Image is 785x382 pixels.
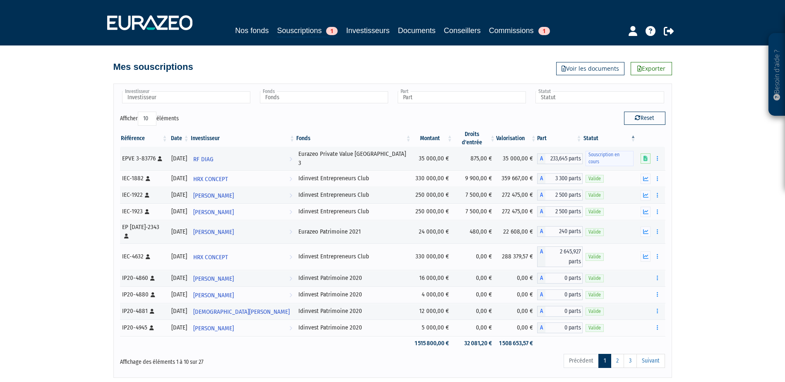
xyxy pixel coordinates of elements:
i: [Français] Personne physique [146,254,150,259]
span: Souscription en cours [586,151,634,166]
td: 0,00 € [496,303,537,320]
div: Idinvest Entrepreneurs Club [298,252,409,261]
a: [PERSON_NAME] [190,270,296,286]
div: A - Idinvest Patrimoine 2020 [537,306,583,317]
span: A [537,289,545,300]
a: Conseillers [444,25,481,36]
span: [PERSON_NAME] [193,188,234,203]
p: Besoin d'aide ? [772,38,782,112]
span: RF DIAG [193,152,214,167]
a: Suivant [636,354,665,368]
i: [Français] Personne physique [158,156,162,161]
div: IEC-1882 [122,174,166,183]
div: A - Idinvest Patrimoine 2020 [537,289,583,300]
a: 1 [598,354,611,368]
a: [PERSON_NAME] [190,286,296,303]
span: 2 500 parts [545,206,583,217]
div: [DATE] [171,207,187,216]
td: 35 000,00 € [496,147,537,170]
button: Reset [624,112,665,125]
span: 0 parts [545,306,583,317]
span: A [537,190,545,201]
i: Voir l'investisseur [289,250,292,265]
div: [DATE] [171,252,187,261]
i: [Français] Personne physique [150,309,154,314]
td: 250 000,00 € [412,203,453,220]
span: [PERSON_NAME] [193,205,234,220]
div: [DATE] [171,274,187,282]
div: Eurazeo Private Value [GEOGRAPHIC_DATA] 3 [298,150,409,167]
div: [DATE] [171,154,187,163]
div: A - Idinvest Patrimoine 2020 [537,322,583,333]
div: IP20-4945 [122,323,166,332]
div: IP20-4860 [122,274,166,282]
a: [PERSON_NAME] [190,187,296,203]
td: 1 508 653,57 € [496,336,537,351]
td: 22 608,00 € [496,220,537,244]
td: 250 000,00 € [412,187,453,203]
a: Investisseurs [346,25,389,36]
span: A [537,173,545,184]
a: Exporter [631,62,672,75]
div: [DATE] [171,174,187,183]
td: 0,00 € [453,270,496,286]
div: A - Idinvest Entrepreneurs Club [537,173,583,184]
td: 5 000,00 € [412,320,453,336]
label: Afficher éléments [120,112,179,126]
div: IP20-4880 [122,290,166,299]
i: Voir l'investisseur [289,224,292,240]
i: Voir l'investisseur [289,271,292,286]
a: [DEMOGRAPHIC_DATA][PERSON_NAME] [190,303,296,320]
div: [DATE] [171,191,187,199]
td: 0,00 € [453,303,496,320]
a: [PERSON_NAME] [190,320,296,336]
span: Valide [586,228,604,236]
div: Idinvest Entrepreneurs Club [298,174,409,183]
div: EPVE 3-83776 [122,154,166,163]
td: 32 081,20 € [453,336,496,351]
a: RF DIAG [190,150,296,167]
td: 288 379,57 € [496,244,537,270]
i: Voir l'investisseur [289,172,292,187]
td: 16 000,00 € [412,270,453,286]
td: 272 475,00 € [496,203,537,220]
i: Voir l'investisseur [289,288,292,303]
th: Date: activer pour trier la colonne par ordre croissant [168,130,190,147]
th: Montant: activer pour trier la colonne par ordre croissant [412,130,453,147]
td: 1 515 800,00 € [412,336,453,351]
div: [DATE] [171,290,187,299]
i: [Français] Personne physique [151,292,155,297]
a: [PERSON_NAME] [190,203,296,220]
div: Affichage des éléments 1 à 10 sur 27 [120,353,340,366]
div: EP [DATE]-2343 [122,223,166,241]
a: HRX CONCEPT [190,170,296,187]
th: Fonds: activer pour trier la colonne par ordre croissant [295,130,412,147]
span: 233,645 parts [545,153,583,164]
i: [Français] Personne physique [145,209,149,214]
select: Afficheréléments [138,112,156,126]
th: Investisseur: activer pour trier la colonne par ordre croissant [190,130,296,147]
div: IP20-4881 [122,307,166,315]
i: [Français] Personne physique [149,325,154,330]
span: [PERSON_NAME] [193,288,234,303]
td: 272 475,00 € [496,187,537,203]
span: Valide [586,253,604,261]
span: 0 parts [545,273,583,284]
span: Valide [586,275,604,282]
span: 2 500 parts [545,190,583,201]
td: 0,00 € [496,270,537,286]
div: [DATE] [171,227,187,236]
a: 2 [611,354,624,368]
span: Valide [586,324,604,332]
div: A - Eurazeo Patrimoine 2021 [537,226,583,237]
span: [PERSON_NAME] [193,321,234,336]
div: A - Idinvest Patrimoine 2020 [537,273,583,284]
span: 240 parts [545,226,583,237]
i: Voir l'investisseur [289,188,292,203]
th: Part: activer pour trier la colonne par ordre croissant [537,130,583,147]
a: Nos fonds [235,25,269,36]
a: Souscriptions1 [277,25,338,38]
td: 330 000,00 € [412,244,453,270]
div: [DATE] [171,323,187,332]
i: Voir l'investisseur [289,152,292,167]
